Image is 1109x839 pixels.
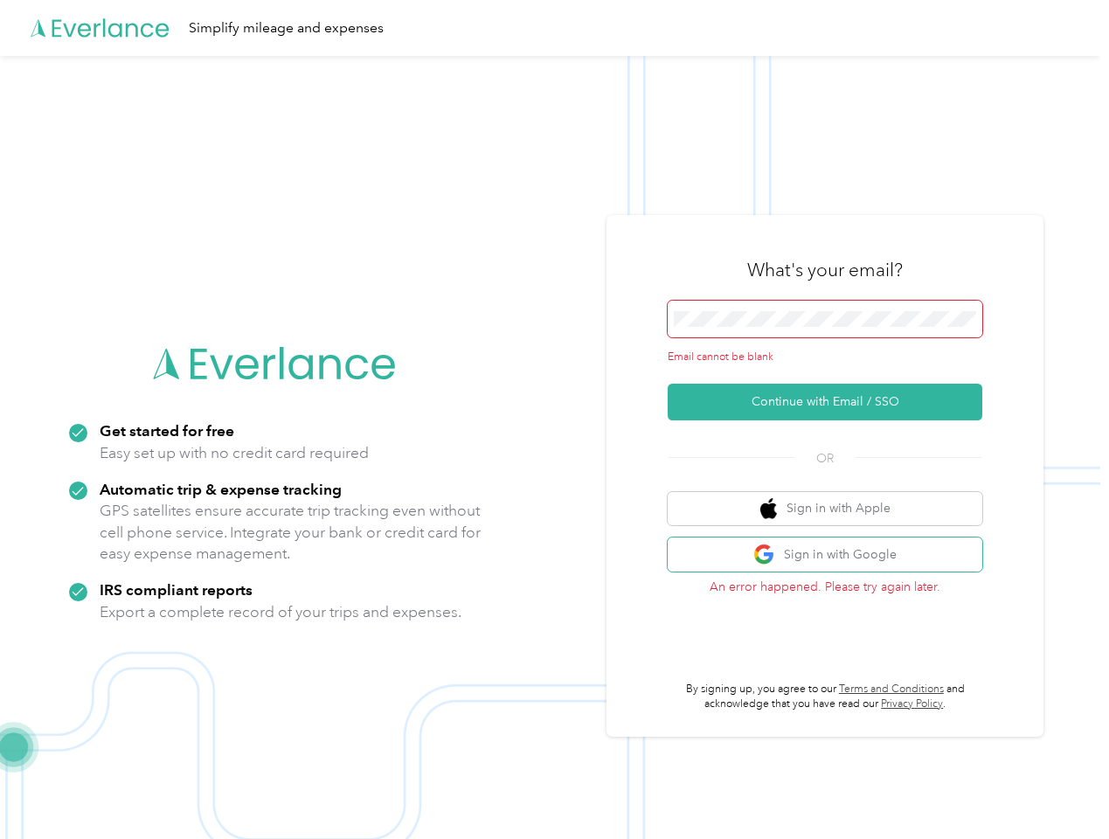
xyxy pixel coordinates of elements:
button: google logoSign in with Google [668,537,982,572]
img: apple logo [760,498,778,520]
button: apple logoSign in with Apple [668,492,982,526]
p: Easy set up with no credit card required [100,442,369,464]
div: Email cannot be blank [668,350,982,365]
strong: Get started for free [100,421,234,440]
p: Export a complete record of your trips and expenses. [100,601,461,623]
a: Privacy Policy [881,697,943,711]
img: google logo [753,544,775,565]
p: An error happened. Please try again later. [668,578,982,596]
p: By signing up, you agree to our and acknowledge that you have read our . [668,682,982,712]
h3: What's your email? [747,258,903,282]
div: Simplify mileage and expenses [189,17,384,39]
p: GPS satellites ensure accurate trip tracking even without cell phone service. Integrate your bank... [100,500,482,565]
a: Terms and Conditions [839,683,944,696]
strong: Automatic trip & expense tracking [100,480,342,498]
button: Continue with Email / SSO [668,384,982,420]
strong: IRS compliant reports [100,580,253,599]
span: OR [794,449,856,468]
